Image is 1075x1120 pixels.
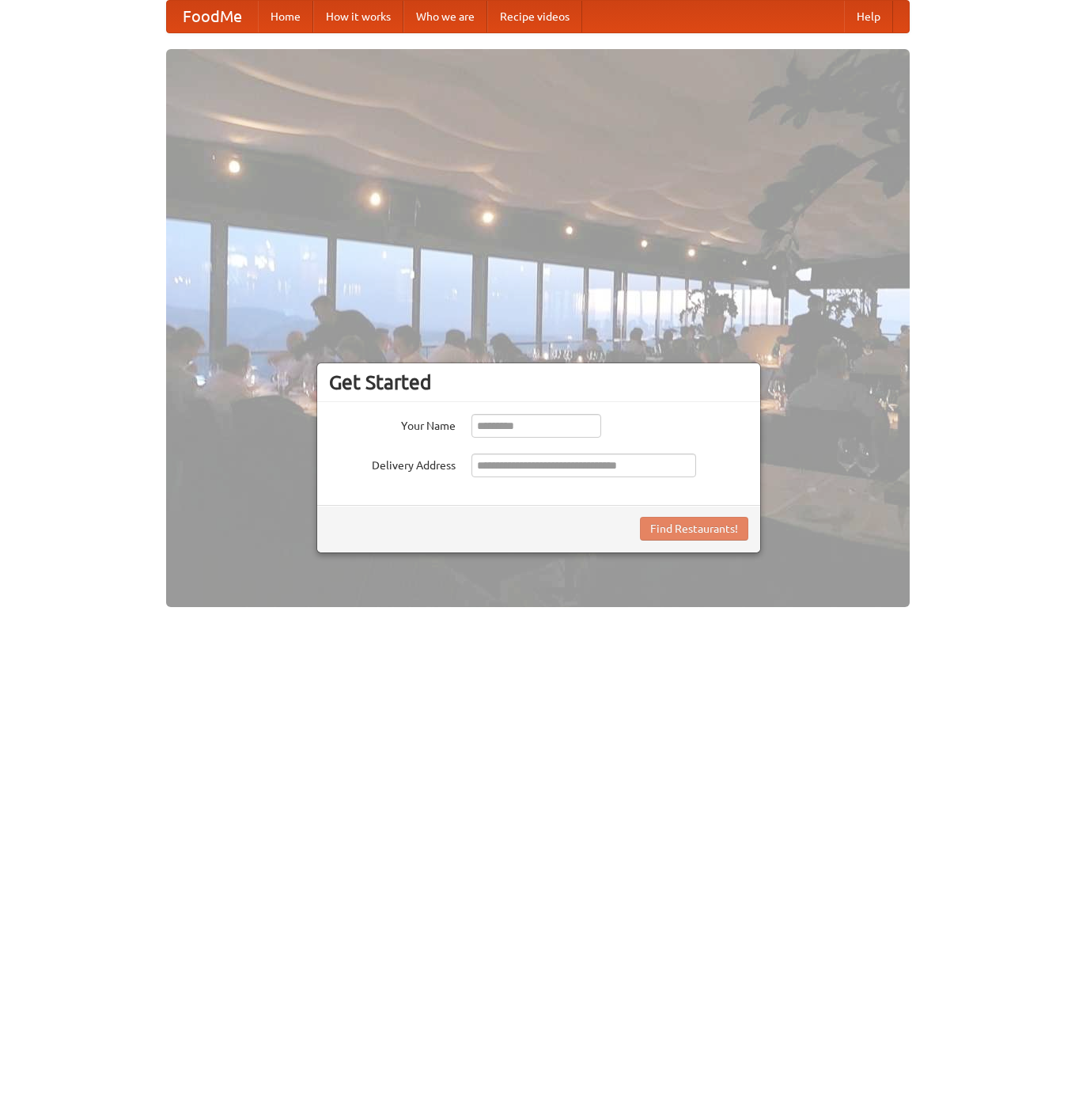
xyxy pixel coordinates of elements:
[487,1,582,32] a: Recipe videos
[313,1,403,32] a: How it works
[403,1,487,32] a: Who we are
[329,370,748,394] h3: Get Started
[844,1,893,32] a: Help
[329,454,456,473] label: Delivery Address
[329,414,456,434] label: Your Name
[258,1,313,32] a: Home
[640,517,748,541] button: Find Restaurants!
[167,1,258,32] a: FoodMe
